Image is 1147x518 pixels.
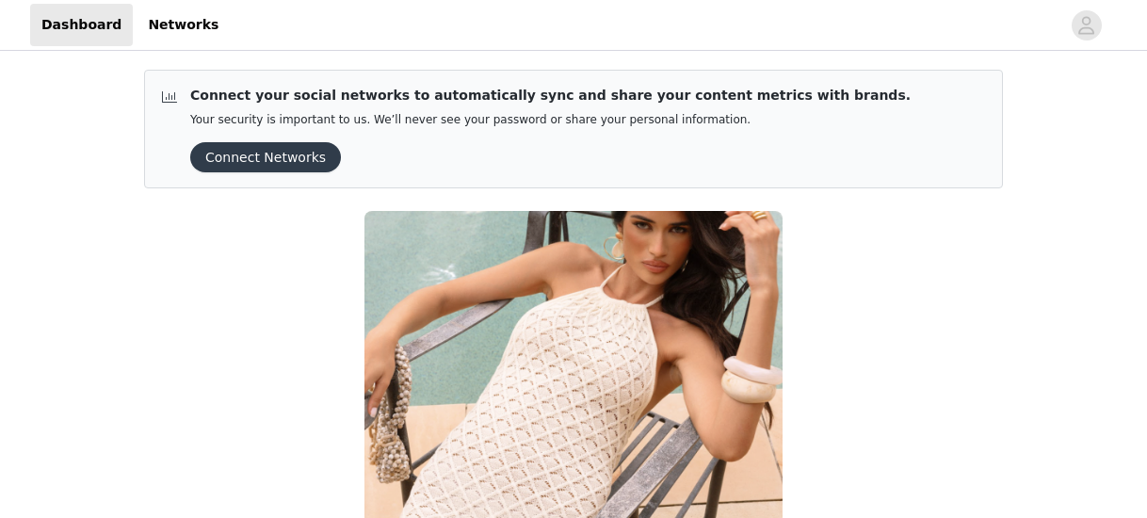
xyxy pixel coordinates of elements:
a: Dashboard [30,4,133,46]
div: avatar [1077,10,1095,40]
a: Networks [137,4,230,46]
button: Connect Networks [190,142,341,172]
p: Connect your social networks to automatically sync and share your content metrics with brands. [190,86,911,105]
p: Your security is important to us. We’ll never see your password or share your personal information. [190,113,911,127]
